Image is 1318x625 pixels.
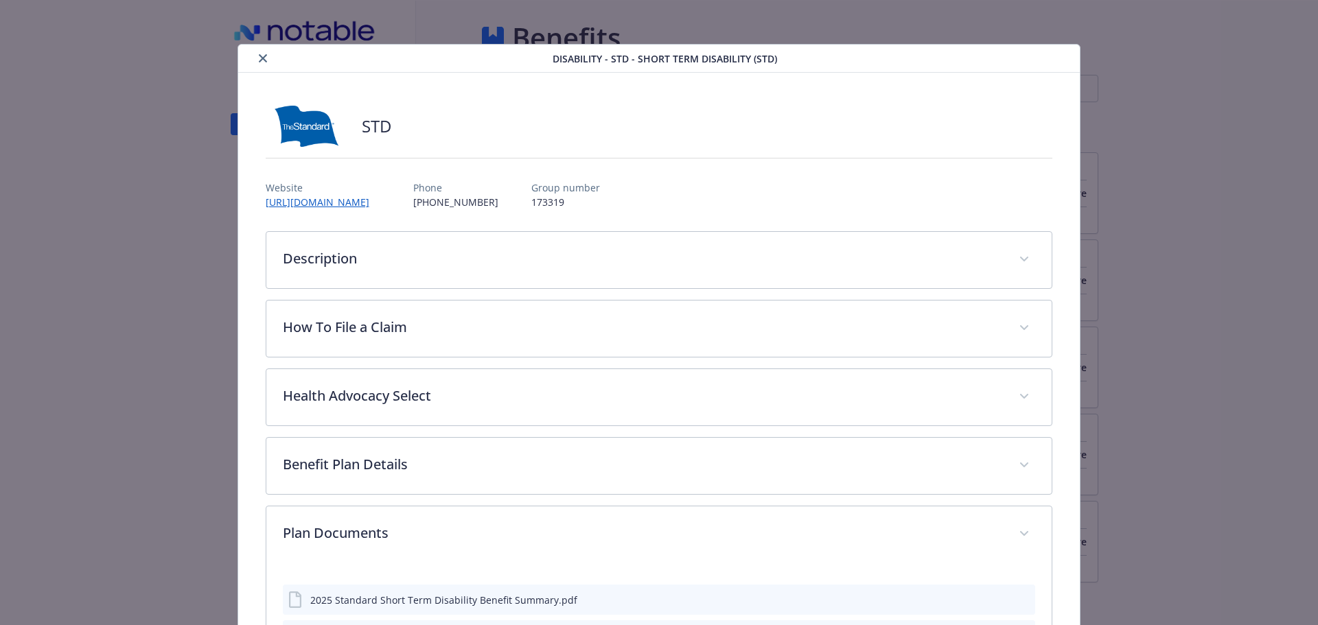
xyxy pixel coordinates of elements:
p: Plan Documents [283,523,1003,543]
button: download file [995,593,1006,607]
p: [PHONE_NUMBER] [413,195,498,209]
div: Benefit Plan Details [266,438,1052,494]
h2: STD [362,115,391,138]
div: Description [266,232,1052,288]
p: Benefit Plan Details [283,454,1003,475]
img: Standard Insurance Company [266,106,348,147]
p: Health Advocacy Select [283,386,1003,406]
button: close [255,50,271,67]
p: 173319 [531,195,600,209]
span: Disability - STD - Short Term Disability (STD) [553,51,777,66]
p: How To File a Claim [283,317,1003,338]
div: How To File a Claim [266,300,1052,357]
p: Group number [531,180,600,195]
div: 2025 Standard Short Term Disability Benefit Summary.pdf [310,593,577,607]
a: [URL][DOMAIN_NAME] [266,196,380,209]
p: Description [283,248,1003,269]
p: Website [266,180,380,195]
p: Phone [413,180,498,195]
div: Plan Documents [266,506,1052,563]
button: preview file [1017,593,1030,607]
div: Health Advocacy Select [266,369,1052,425]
